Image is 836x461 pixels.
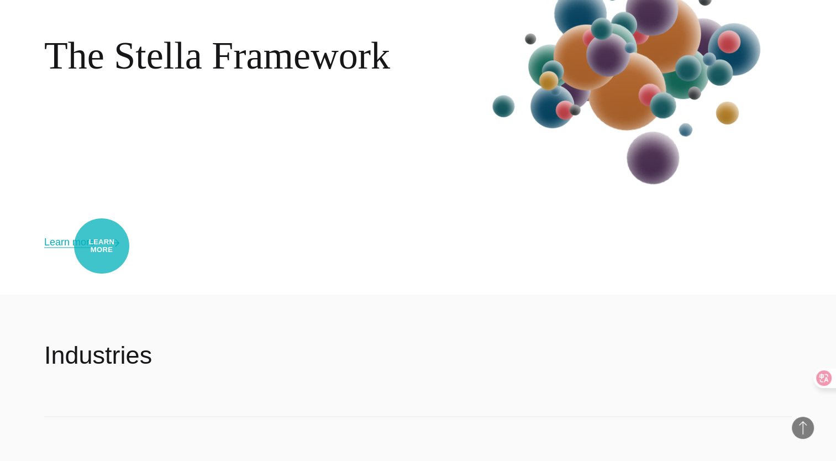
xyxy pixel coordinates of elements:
[44,234,119,250] a: Learn more
[44,33,390,78] h2: The Stella Framework
[44,339,152,372] h2: Industries
[792,417,814,439] button: Back to Top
